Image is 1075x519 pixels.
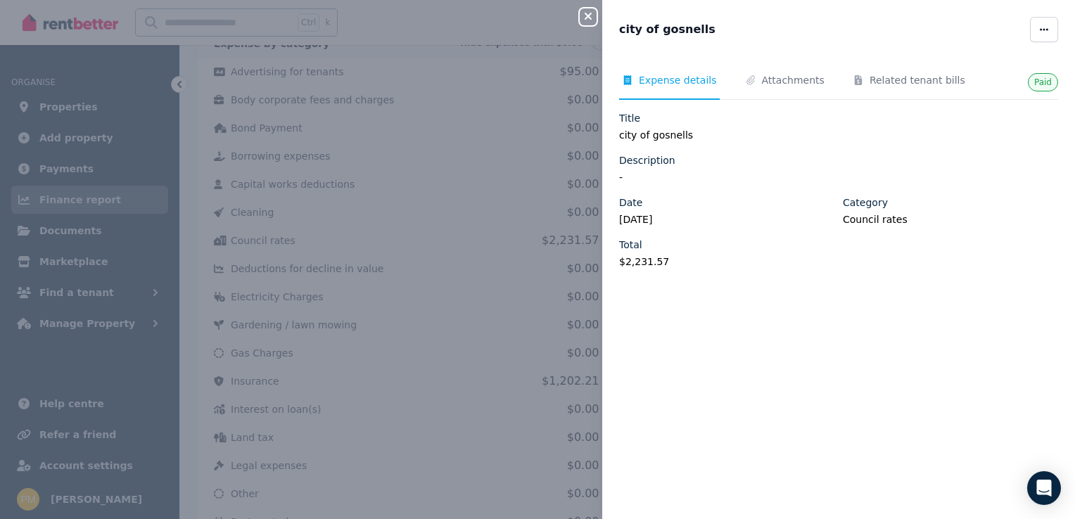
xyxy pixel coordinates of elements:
legend: - [619,170,1058,184]
legend: $2,231.57 [619,255,834,269]
legend: [DATE] [619,212,834,226]
label: Total [619,238,642,252]
label: Description [619,153,675,167]
label: Category [843,196,888,210]
legend: city of gosnells [619,128,1058,142]
span: Expense details [639,73,717,87]
label: Title [619,111,640,125]
label: Date [619,196,642,210]
nav: Tabs [619,73,1058,100]
span: Related tenant bills [870,73,965,87]
span: Paid [1034,77,1052,87]
span: Attachments [762,73,825,87]
legend: Council rates [843,212,1058,226]
div: Open Intercom Messenger [1027,471,1061,505]
span: city of gosnells [619,21,715,38]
